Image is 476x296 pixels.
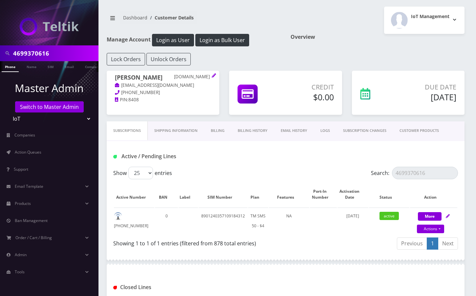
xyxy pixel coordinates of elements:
[336,121,393,140] a: SUBSCRIPTION CHANGES
[15,218,48,223] span: Ban Management
[147,14,194,21] li: Customer Details
[248,208,268,234] td: TM SMS 50 - $4
[14,132,35,138] span: Companies
[15,235,52,240] span: Order / Cart / Billing
[113,284,222,290] h1: Closed Lines
[314,121,336,140] a: LOGS
[417,225,444,233] a: Actions
[438,237,458,250] a: Next
[2,61,19,72] a: Phone
[248,182,268,207] th: Plan: activate to sort column ascending
[204,121,231,140] a: Billing
[384,7,465,34] button: IoT Management
[113,167,172,179] label: Show entries
[269,208,309,234] td: NA
[179,182,198,207] th: Label: activate to sort column ascending
[369,182,409,207] th: Status: activate to sort column ascending
[44,61,57,71] a: SIM
[15,252,27,258] span: Admin
[174,74,211,80] p: [DOMAIN_NAME]
[155,208,178,234] td: 0
[114,212,122,220] img: default.png
[395,82,456,92] p: Due Date
[115,82,194,89] a: [EMAIL_ADDRESS][DOMAIN_NAME]
[274,121,314,140] a: EMAIL HISTORY
[107,11,281,30] nav: breadcrumb
[107,53,145,65] button: Lock Orders
[23,61,40,71] a: Name
[61,61,77,71] a: Email
[107,121,148,140] a: Subscriptions
[114,208,154,234] td: [PHONE_NUMBER]
[15,201,31,206] span: Products
[411,14,449,19] h2: IoT Management
[13,47,97,60] input: Search in Company
[291,34,465,40] h1: Overview
[337,182,368,207] th: Activation Date: activate to sort column ascending
[371,167,458,179] label: Search:
[195,34,249,46] button: Login as Bulk User
[199,182,248,207] th: SIM Number: activate to sort column ascending
[15,149,41,155] span: Action Queues
[14,166,28,172] span: Support
[395,92,456,102] h5: [DATE]
[418,212,442,221] button: More
[155,182,178,207] th: BAN: activate to sort column ascending
[113,286,117,289] img: Closed Lines
[15,101,84,112] a: Switch to Master Admin
[113,155,117,159] img: Active / Pending Lines
[392,167,458,179] input: Search:
[121,89,160,95] span: [PHONE_NUMBER]
[282,82,334,92] p: Credit
[393,121,445,140] a: CUSTOMER PRODUCTS
[269,182,309,207] th: Features: activate to sort column ascending
[113,153,222,160] h1: Active / Pending Lines
[113,237,281,247] div: Showing 1 to 1 of 1 entries (filtered from 878 total entries)
[20,18,79,36] img: IoT
[128,97,139,103] span: 8408
[15,269,25,275] span: Tools
[128,167,153,179] select: Showentries
[379,212,399,220] span: active
[146,53,191,65] button: Unlock Orders
[195,36,249,43] a: Login as Bulk User
[152,34,194,46] button: Login as User
[427,237,438,250] a: 1
[310,182,337,207] th: Port-In Number: activate to sort column ascending
[107,34,281,46] h1: Manage Account
[82,61,104,71] a: Company
[151,36,195,43] a: Login as User
[199,208,248,234] td: 8901240357109184312
[282,92,334,102] h5: $0.00
[114,182,154,207] th: Active Number: activate to sort column ascending
[397,237,427,250] a: Previous
[231,121,274,140] a: Billing History
[346,213,359,219] span: [DATE]
[15,184,43,189] span: Email Template
[123,14,147,21] a: Dashboard
[410,182,457,207] th: Action: activate to sort column ascending
[115,74,211,82] h1: [PERSON_NAME]
[115,97,128,103] a: PIN:
[148,121,204,140] a: Shipping Information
